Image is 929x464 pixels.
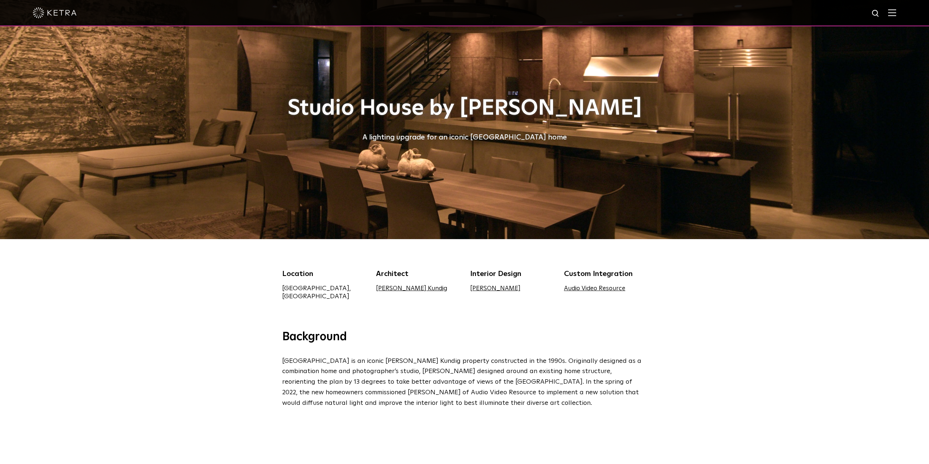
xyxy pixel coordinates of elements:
div: Interior Design [470,268,553,279]
div: Custom Integration [564,268,647,279]
img: Hamburger%20Nav.svg [888,9,896,16]
h1: Studio House by [PERSON_NAME] [282,96,647,120]
a: [PERSON_NAME] [470,285,521,292]
div: Location [282,268,365,279]
a: Audio Video Resource [564,285,625,292]
h3: Background [282,330,647,345]
div: Architect [376,268,459,279]
div: [GEOGRAPHIC_DATA], [GEOGRAPHIC_DATA] [282,284,365,300]
a: [PERSON_NAME] Kundig [376,285,447,292]
div: A lighting upgrade for an iconic [GEOGRAPHIC_DATA] home [282,131,647,143]
img: ketra-logo-2019-white [33,7,77,18]
img: search icon [871,9,880,18]
p: [GEOGRAPHIC_DATA] is an iconic [PERSON_NAME] Kundig property constructed in the 1990s. Originally... [282,356,644,409]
